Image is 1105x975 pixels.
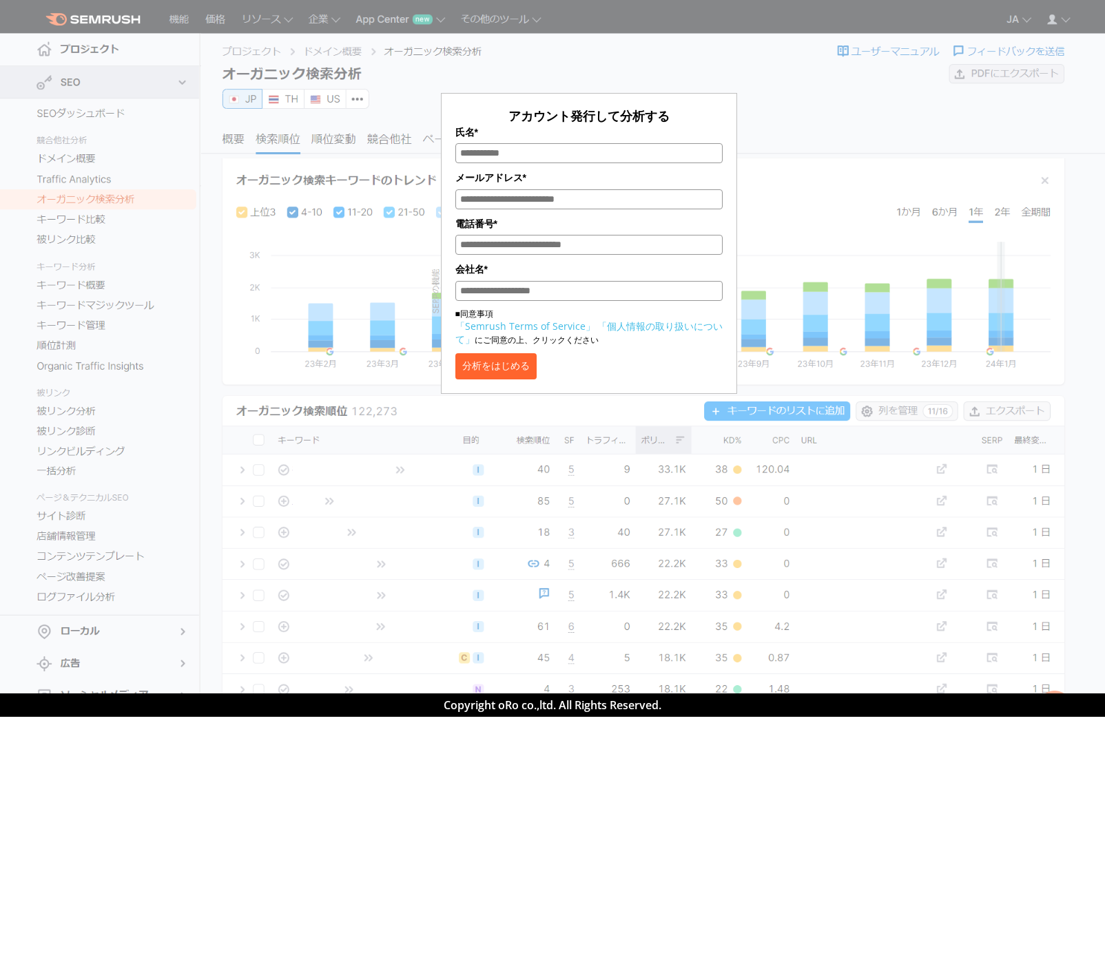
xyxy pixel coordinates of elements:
[455,170,723,185] label: メールアドレス*
[508,107,670,124] span: アカウント発行して分析する
[455,319,595,333] a: 「Semrush Terms of Service」
[455,319,723,346] a: 「個人情報の取り扱いについて」
[444,698,661,713] span: Copyright oRo co.,ltd. All Rights Reserved.
[455,308,723,346] p: ■同意事項 にご同意の上、クリックください
[455,353,537,379] button: 分析をはじめる
[455,216,723,231] label: 電話番号*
